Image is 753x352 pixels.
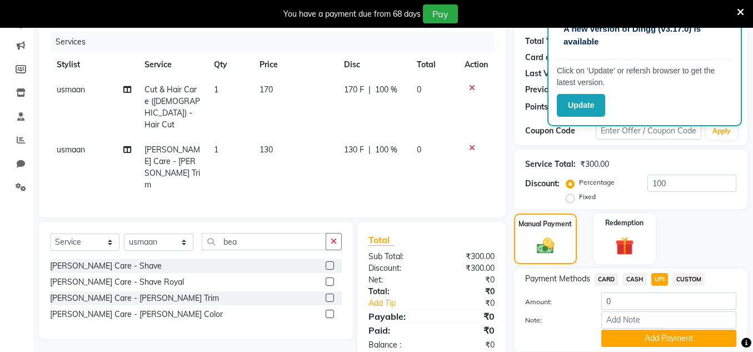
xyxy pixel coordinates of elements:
[260,85,273,95] span: 170
[57,145,85,155] span: usmaan
[431,310,503,323] div: ₹0
[623,273,647,286] span: CASH
[525,101,550,113] div: Points:
[214,85,218,95] span: 1
[283,8,421,20] div: You have a payment due from 68 days
[368,234,394,246] span: Total
[431,262,503,274] div: ₹300.00
[375,144,397,156] span: 100 %
[601,311,736,329] input: Add Note
[360,274,432,286] div: Net:
[344,144,364,156] span: 130 F
[144,145,200,190] span: [PERSON_NAME] Care - [PERSON_NAME] Trim
[207,52,253,77] th: Qty
[253,52,337,77] th: Price
[360,262,432,274] div: Discount:
[557,94,605,117] button: Update
[525,273,590,285] span: Payment Methods
[431,286,503,298] div: ₹0
[431,251,503,262] div: ₹300.00
[517,297,593,307] label: Amount:
[601,292,736,310] input: Amount
[525,68,562,80] div: Last Visit:
[563,23,726,48] p: A new version of Dingg (v3.17.0) is available
[580,158,609,170] div: ₹300.00
[410,52,458,77] th: Total
[368,144,371,156] span: |
[50,276,184,288] div: [PERSON_NAME] Care - Shave Royal
[557,65,732,88] p: Click on ‘Update’ or refersh browser to get the latest version.
[260,145,273,155] span: 130
[596,122,701,140] input: Enter Offer / Coupon Code
[531,236,560,256] img: _cash.svg
[605,218,644,228] label: Redemption
[651,273,669,286] span: UPI
[50,292,219,304] div: [PERSON_NAME] Care - [PERSON_NAME] Trim
[443,298,503,309] div: ₹0
[423,4,458,23] button: Pay
[458,52,495,77] th: Action
[610,235,640,258] img: _gift.svg
[579,177,615,187] label: Percentage
[360,324,432,337] div: Paid:
[672,273,705,286] span: CUSTOM
[144,85,200,130] span: Cut & Hair Care ([DEMOGRAPHIC_DATA]) - Hair Cut
[360,339,432,351] div: Balance :
[337,52,410,77] th: Disc
[431,324,503,337] div: ₹0
[525,158,576,170] div: Service Total:
[50,52,138,77] th: Stylist
[431,274,503,286] div: ₹0
[360,310,432,323] div: Payable:
[525,84,576,97] div: Previous Due:
[344,84,364,96] span: 170 F
[138,52,207,77] th: Service
[595,273,619,286] span: CARD
[57,85,85,95] span: usmaan
[517,315,593,325] label: Note:
[202,233,326,250] input: Search or Scan
[360,286,432,298] div: Total:
[360,251,432,262] div: Sub Total:
[50,260,162,272] div: [PERSON_NAME] Care - Shave
[518,219,572,229] label: Manual Payment
[50,309,223,320] div: [PERSON_NAME] Care - [PERSON_NAME] Color
[579,192,596,202] label: Fixed
[601,330,736,347] button: Add Payment
[375,84,397,96] span: 100 %
[417,85,421,95] span: 0
[360,298,443,309] a: Add Tip
[214,145,218,155] span: 1
[525,36,569,47] div: Total Visits:
[525,178,560,190] div: Discount:
[368,84,371,96] span: |
[431,339,503,351] div: ₹0
[525,52,571,63] div: Card on file:
[51,32,503,52] div: Services
[525,125,596,137] div: Coupon Code
[417,145,421,155] span: 0
[706,123,737,140] button: Apply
